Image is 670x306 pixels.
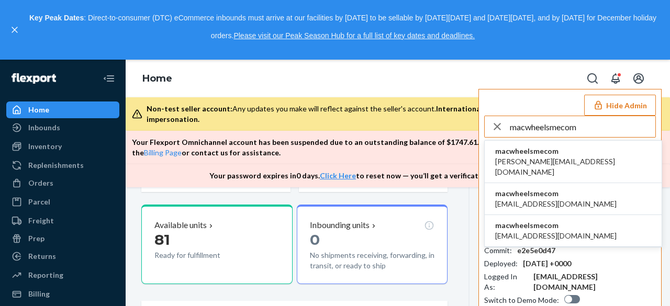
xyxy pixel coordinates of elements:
[98,68,119,89] button: Close Navigation
[517,245,555,256] div: e2e5e0d47
[533,271,656,292] div: [EMAIL_ADDRESS][DOMAIN_NAME]
[154,231,170,248] span: 81
[23,7,44,17] span: Chat
[6,119,119,136] a: Inbounds
[28,289,50,299] div: Billing
[495,231,617,241] span: [EMAIL_ADDRESS][DOMAIN_NAME]
[9,25,20,35] button: close,
[6,267,119,284] a: Reporting
[28,197,50,207] div: Parcel
[510,116,655,137] input: Search or paste seller ID
[154,250,250,260] p: Ready for fulfillment
[484,295,559,305] div: Switch to Demo Mode :
[495,188,617,199] span: macwheelsmecom
[6,194,119,210] a: Parcel
[484,258,518,269] div: Deployed :
[132,137,653,158] p: Your Flexport Omnichannel account has been suspended due to an outstanding balance of $ 1747.61 ....
[147,104,232,113] span: Non-test seller account:
[12,73,56,84] img: Flexport logo
[6,175,119,191] a: Orders
[6,286,119,302] a: Billing
[28,178,53,188] div: Orders
[141,205,293,284] button: Available units81Ready for fulfillment
[582,68,603,89] button: Open Search Box
[154,219,207,231] p: Available units
[233,31,475,40] a: Please visit our Peak Season Hub for a full list of key dates and deadlines.
[495,146,651,156] span: macwheelsmecom
[628,68,649,89] button: Open account menu
[6,248,119,265] a: Returns
[495,220,617,231] span: macwheelsmecom
[29,14,84,22] strong: Key Peak Dates
[6,101,119,118] a: Home
[25,9,661,44] p: : Direct-to-consumer (DTC) eCommerce inbounds must arrive at our facilities by [DATE] to be sella...
[28,251,56,262] div: Returns
[28,233,44,244] div: Prep
[495,199,617,209] span: [EMAIL_ADDRESS][DOMAIN_NAME]
[6,230,119,247] a: Prep
[584,95,656,116] button: Hide Admin
[6,157,119,174] a: Replenishments
[134,64,181,94] ol: breadcrumbs
[605,68,626,89] button: Open notifications
[209,171,576,181] p: Your password expires in 0 days . to reset now — you’ll get a verification email and be logged out.
[28,141,62,152] div: Inventory
[6,212,119,229] a: Freight
[28,216,54,226] div: Freight
[28,122,60,133] div: Inbounds
[320,171,356,180] a: Click Here
[310,219,370,231] p: Inbounding units
[28,160,84,171] div: Replenishments
[310,250,435,271] p: No shipments receiving, forwarding, in transit, or ready to ship
[144,148,182,157] a: Billing Page
[28,105,49,115] div: Home
[484,245,512,256] div: Commit :
[310,231,320,248] span: 0
[28,270,63,280] div: Reporting
[523,258,571,269] div: [DATE] +0000
[495,156,651,177] span: [PERSON_NAME][EMAIL_ADDRESS][DOMAIN_NAME]
[147,104,653,124] div: Any updates you make will reflect against the seller's account.
[297,205,448,284] button: Inbounding units0No shipments receiving, forwarding, in transit, or ready to ship
[6,138,119,155] a: Inventory
[484,271,528,292] div: Logged In As :
[142,73,172,84] a: Home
